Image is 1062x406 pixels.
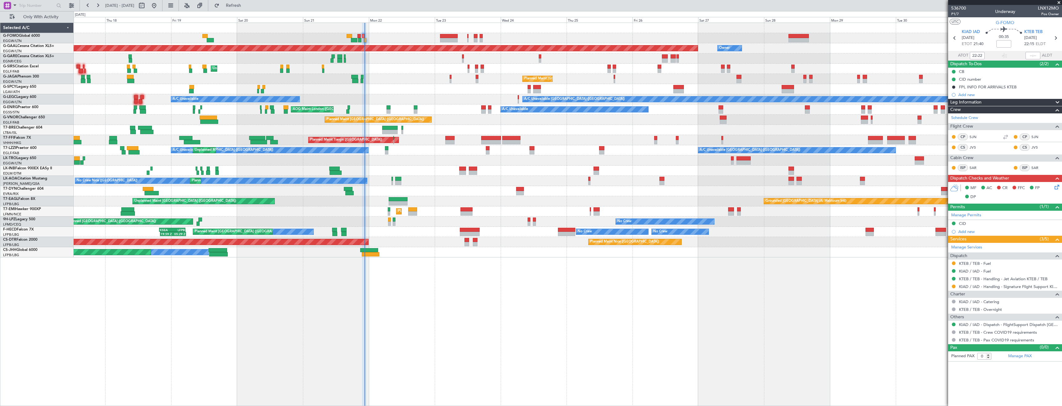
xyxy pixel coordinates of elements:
[3,100,22,104] a: EGGW/LTN
[959,330,1037,335] a: KTEB / TEB - Crew COVID19 requirements
[3,85,36,89] a: G-SPCYLegacy 650
[969,165,983,171] a: SAR
[3,126,42,129] a: T7-BREChallenger 604
[293,105,362,114] div: AOG Maint London ([GEOGRAPHIC_DATA])
[105,3,134,8] span: [DATE] - [DATE]
[959,269,991,274] a: KIAD / IAD - Fuel
[160,228,172,232] div: KSEA
[3,65,15,68] span: G-SIRS
[951,212,981,218] a: Manage Permits
[3,207,15,211] span: T7-EMI
[524,74,622,83] div: Planned Maint [GEOGRAPHIC_DATA] ([GEOGRAPHIC_DATA])
[1040,344,1049,350] span: (0/0)
[959,77,981,82] div: CID number
[951,244,982,251] a: Manage Services
[1031,145,1045,150] a: JVS
[435,17,501,23] div: Tue 23
[970,185,976,191] span: MF
[653,227,667,236] div: No Crew
[567,17,632,23] div: Thu 25
[1025,52,1040,59] input: --:--
[3,105,38,109] a: G-ENRGPraetor 600
[959,299,999,304] a: KIAD / IAD - Catering
[3,130,17,135] a: LTBA/ISL
[3,54,17,58] span: G-GARE
[16,15,65,19] span: Only With Activity
[959,284,1059,289] a: KIAD / IAD - Handling - Signature Flight Support KIAD / IAD
[3,69,19,74] a: EGLF/FAB
[999,34,1009,40] span: 00:35
[1002,185,1008,191] span: CR
[950,344,957,351] span: Pax
[958,92,1059,97] div: Add new
[3,110,19,115] a: EGSS/STN
[962,29,980,35] span: KIAD IAD
[213,64,314,73] div: Unplanned Maint [GEOGRAPHIC_DATA] ([GEOGRAPHIC_DATA])
[590,237,659,247] div: Planned Maint Nice ([GEOGRAPHIC_DATA])
[959,337,1034,343] a: KTEB / TEB - Pax COVID19 requirements
[3,75,39,78] a: G-JAGAPhenom 300
[3,197,35,201] a: T7-EAGLFalcon 8X
[1040,61,1049,67] span: (2/2)
[3,243,19,247] a: LFPB/LBG
[3,95,16,99] span: G-LEGC
[105,17,171,23] div: Thu 18
[3,248,16,252] span: CS-JHH
[211,1,248,11] button: Refresh
[3,75,17,78] span: G-JAGA
[3,161,22,166] a: EGGW/LTN
[3,218,15,221] span: 9H-LPZ
[3,34,40,38] a: G-FOMOGlobal 6000
[1031,134,1045,140] a: SJN
[77,176,137,185] div: No Crew Nice ([GEOGRAPHIC_DATA])
[1038,11,1059,17] span: Pos Owner
[698,17,764,23] div: Sat 27
[1031,165,1045,171] a: SAR
[959,307,1002,312] a: KTEB / TEB - Overnight
[1024,29,1043,35] span: KTEB TEB
[173,146,273,155] div: A/C Unavailable [GEOGRAPHIC_DATA] ([GEOGRAPHIC_DATA])
[950,204,965,211] span: Permits
[75,12,85,18] div: [DATE]
[3,156,16,160] span: LX-TRO
[3,126,16,129] span: T7-BRE
[1008,353,1032,359] a: Manage PAX
[303,17,369,23] div: Sun 21
[950,291,965,298] span: Charter
[3,136,14,140] span: T7-FFI
[3,59,22,64] a: EGNR/CEG
[958,144,968,151] div: CS
[3,39,22,43] a: EGGW/LTN
[3,177,17,180] span: LX-AOA
[369,17,435,23] div: Mon 22
[3,238,16,242] span: CS-DTR
[3,136,31,140] a: T7-FFIFalcon 7X
[3,167,52,170] a: LX-INBFalcon 900EX EASy II
[959,261,991,266] a: KTEB / TEB - Fuel
[1024,35,1037,41] span: [DATE]
[958,133,968,140] div: CP
[195,227,292,236] div: Planned Maint [GEOGRAPHIC_DATA] ([GEOGRAPHIC_DATA])
[951,5,966,11] span: 536700
[1020,133,1030,140] div: CP
[502,105,528,114] div: A/C Unavailable
[3,187,17,191] span: T7-DYN
[617,217,632,226] div: No Crew
[398,207,457,216] div: Planned Maint [GEOGRAPHIC_DATA]
[3,156,36,160] a: LX-TROLegacy 650
[719,44,730,53] div: Owner
[962,41,972,47] span: ETOT
[310,135,382,145] div: Planned Maint Tianjin ([GEOGRAPHIC_DATA])
[3,44,17,48] span: G-GAAL
[3,151,19,155] a: EGLF/FAB
[3,146,37,150] a: T7-LZZIPraetor 600
[173,232,185,236] div: 05:29 Z
[995,8,1015,15] div: Underway
[3,120,19,125] a: EGLF/FAB
[958,53,968,59] span: ATOT
[3,238,37,242] a: CS-DTRFalcon 2000
[950,252,967,260] span: Dispatch
[3,65,39,68] a: G-SIRSCitation Excel
[237,17,303,23] div: Sat 20
[501,17,567,23] div: Wed 24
